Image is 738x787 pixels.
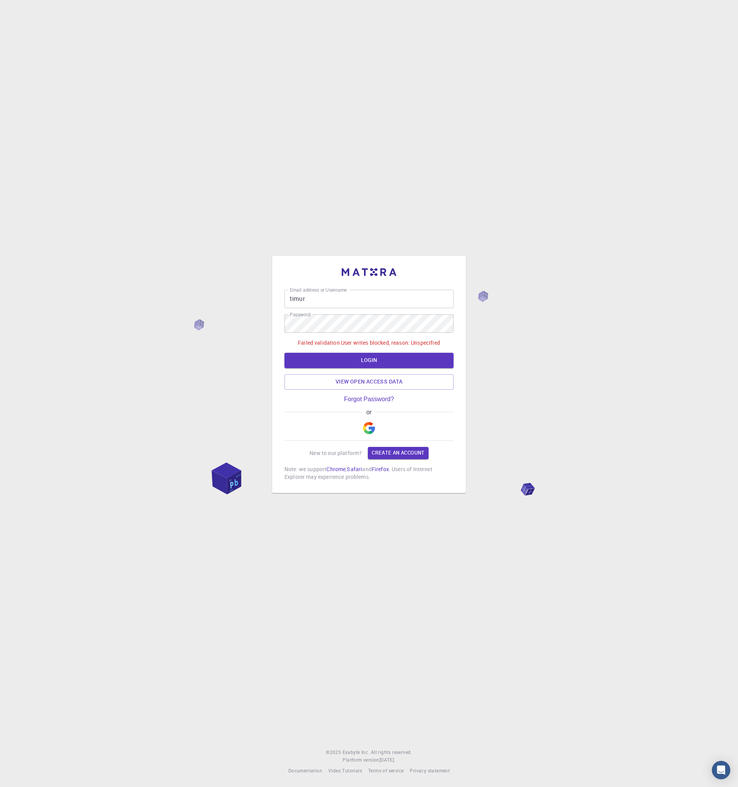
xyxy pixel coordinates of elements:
[342,756,379,764] span: Platform version
[347,465,362,473] a: Safari
[368,767,404,775] a: Terms of service
[372,465,389,473] a: Firefox
[326,465,346,473] a: Chrome
[328,767,362,774] span: Video Tutorials
[342,749,369,755] span: Exabyte Inc.
[288,767,322,775] a: Documentation
[368,767,404,774] span: Terms of service
[379,757,396,763] span: [DATE] .
[309,449,362,457] p: New to our platform?
[284,374,454,390] a: View open access data
[284,353,454,368] button: LOGIN
[326,749,342,756] span: © 2025
[328,767,362,775] a: Video Tutorials
[712,761,730,779] div: Open Intercom Messenger
[290,287,347,293] label: Email address or Username
[284,465,454,481] p: Note: we support , and . Users of Internet Explorer may experience problems.
[288,767,322,774] span: Documentation
[368,447,428,459] a: Create an account
[363,422,375,434] img: Google
[342,749,369,756] a: Exabyte Inc.
[371,749,412,756] span: All rights reserved.
[298,339,440,347] p: Failed validation User writes blocked, reason: Unspecified
[344,396,394,403] a: Forgot Password?
[379,756,396,764] a: [DATE].
[290,311,310,318] label: Password
[362,409,375,416] span: or
[410,767,450,774] span: Privacy statement
[410,767,450,775] a: Privacy statement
